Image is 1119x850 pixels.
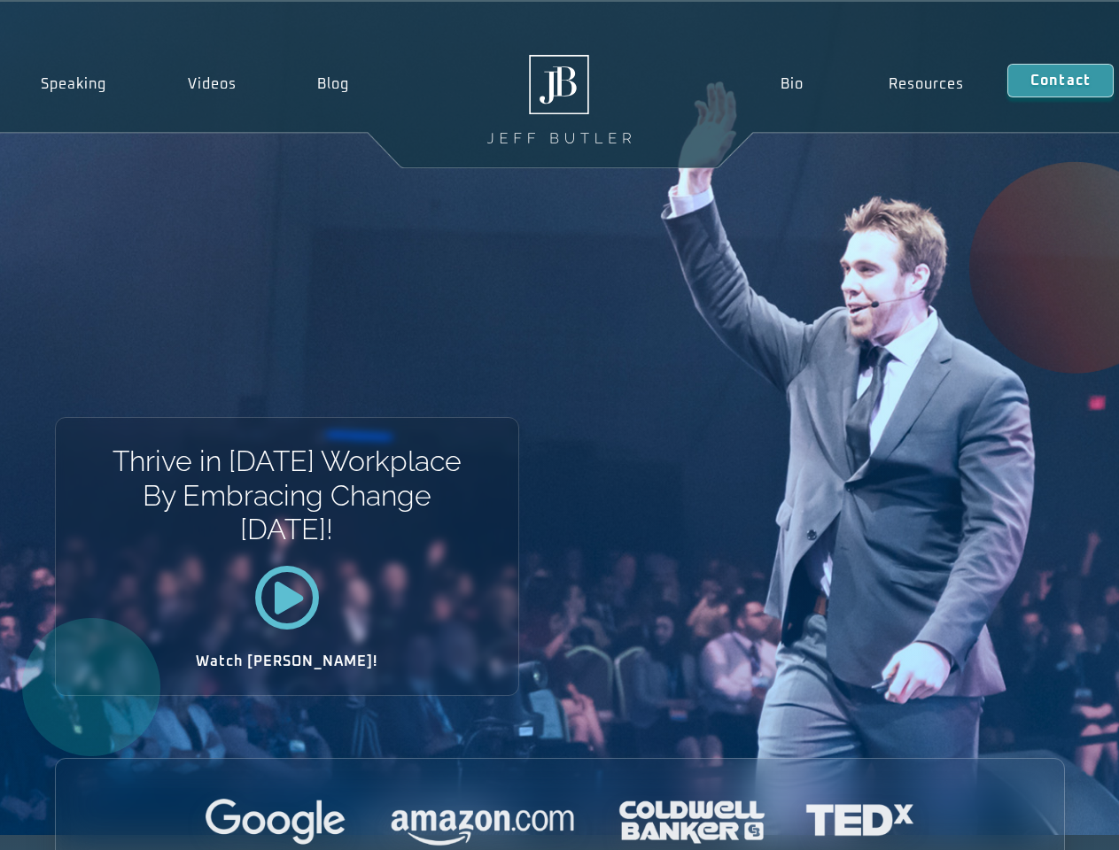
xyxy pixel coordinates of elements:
h2: Watch [PERSON_NAME]! [118,654,456,668]
h1: Thrive in [DATE] Workplace By Embracing Change [DATE]! [111,444,462,546]
a: Bio [737,64,846,104]
a: Resources [846,64,1007,104]
a: Videos [147,64,277,104]
span: Contact [1030,73,1091,88]
a: Blog [276,64,390,104]
a: Contact [1007,64,1114,97]
nav: Menu [737,64,1006,104]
